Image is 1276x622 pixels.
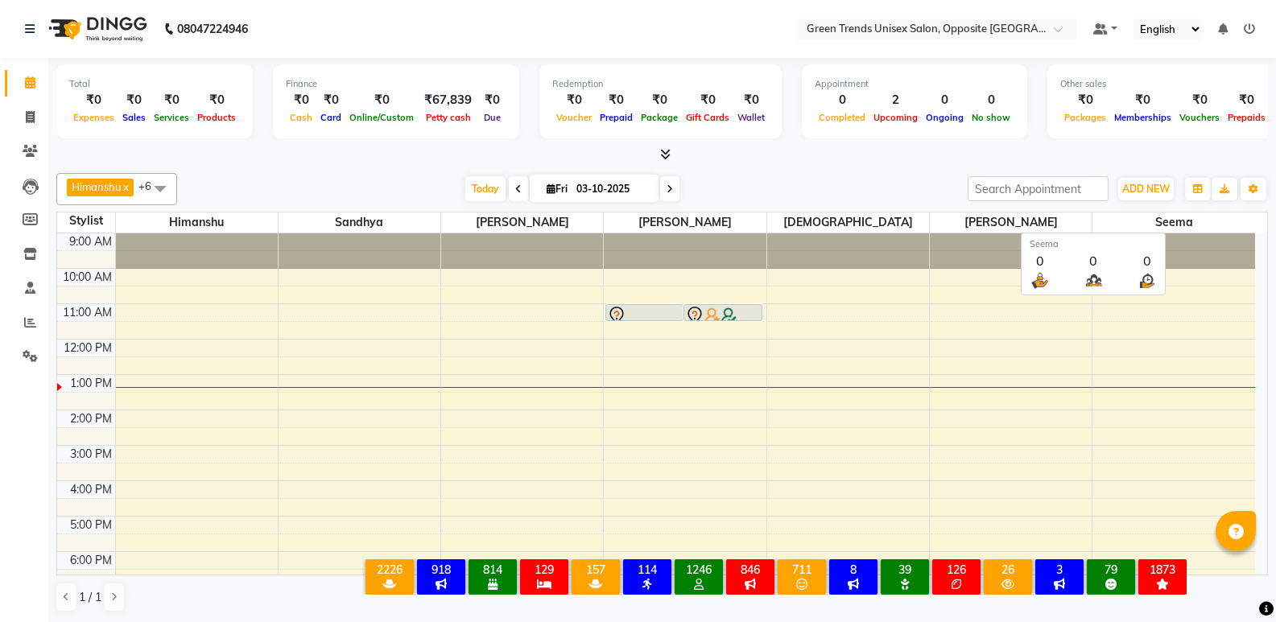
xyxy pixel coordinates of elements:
span: Himanshu [116,212,278,233]
div: 814 [472,562,514,577]
span: No show [968,112,1014,123]
div: 0 [922,91,968,109]
div: ₹0 [316,91,345,109]
input: Search Appointment [968,176,1109,201]
div: 6:00 PM [67,552,115,569]
span: Completed [815,112,869,123]
span: [DEMOGRAPHIC_DATA] [767,212,929,233]
span: Ongoing [922,112,968,123]
div: 8 [832,562,874,577]
div: ₹67,839 [418,91,478,109]
div: 79 [1090,562,1132,577]
span: +6 [138,179,163,192]
div: 26 [987,562,1029,577]
span: [PERSON_NAME] [441,212,603,233]
div: Total [69,77,240,91]
span: Expenses [69,112,118,123]
div: 918 [420,562,462,577]
span: Today [465,176,506,201]
span: [PERSON_NAME] [604,212,766,233]
input: 2025-10-03 [572,177,652,201]
div: 11:00 AM [60,304,115,321]
span: Wallet [733,112,769,123]
span: Card [316,112,345,123]
div: ₹0 [150,91,193,109]
div: ₹0 [69,91,118,109]
div: 846 [729,562,771,577]
div: 0 [1030,251,1050,270]
button: ADD NEW [1118,178,1174,200]
div: ₹0 [345,91,418,109]
span: Upcoming [869,112,922,123]
div: Appointment [815,77,1014,91]
div: 5:00 PM [67,517,115,533]
div: Finance [286,77,506,91]
div: 0 [815,91,869,109]
span: Himanshu [72,180,122,193]
div: 12:00 PM [60,340,115,356]
div: 3 [1039,562,1080,577]
div: Seema [1030,237,1157,251]
div: 114 [626,562,668,577]
span: Fri [543,183,572,195]
iframe: chat widget [1208,558,1260,606]
div: 1246 [678,562,720,577]
div: ₹0 [286,91,316,109]
div: 126 [935,562,977,577]
span: Petty cash [422,112,475,123]
div: ₹0 [478,91,506,109]
img: wait_time.png [1137,270,1157,290]
span: Voucher [552,112,596,123]
a: x [122,180,129,193]
span: [PERSON_NAME] [930,212,1092,233]
div: 39 [884,562,926,577]
span: Sales [118,112,150,123]
span: Due [480,112,505,123]
span: Seema [1092,212,1255,233]
span: Online/Custom [345,112,418,123]
div: [PERSON_NAME], TK01, 11:00 AM-11:30 AM, Haircut - Basic [606,305,683,320]
div: Redemption [552,77,769,91]
div: 157 [575,562,617,577]
div: 4:00 PM [67,481,115,498]
div: 2:00 PM [67,410,115,427]
div: [PERSON_NAME], TK02, 11:00 AM-11:30 AM, Ironing - Mid Back [684,305,761,320]
span: Memberships [1110,112,1175,123]
div: ₹0 [1224,91,1270,109]
div: ₹0 [552,91,596,109]
span: Services [150,112,193,123]
div: 2 [869,91,922,109]
img: queue.png [1084,270,1104,290]
span: Gift Cards [682,112,733,123]
b: 08047224946 [177,6,248,51]
div: 1:00 PM [67,375,115,392]
div: 0 [1137,251,1157,270]
div: ₹0 [733,91,769,109]
div: ₹0 [637,91,682,109]
div: ₹0 [1110,91,1175,109]
div: ₹0 [118,91,150,109]
div: 10:00 AM [60,269,115,286]
div: ₹0 [596,91,637,109]
span: Cash [286,112,316,123]
img: serve.png [1030,270,1050,290]
div: 3:00 PM [67,446,115,463]
div: 1873 [1142,562,1183,577]
div: ₹0 [1175,91,1224,109]
div: 9:00 AM [66,233,115,250]
div: ₹0 [193,91,240,109]
span: 1 / 1 [79,589,101,606]
div: 711 [781,562,823,577]
span: Prepaids [1224,112,1270,123]
div: ₹0 [1060,91,1110,109]
div: ₹0 [682,91,733,109]
img: logo [41,6,151,51]
span: Products [193,112,240,123]
span: Sandhya [279,212,440,233]
div: 0 [1084,251,1104,270]
div: Stylist [57,212,115,229]
span: Prepaid [596,112,637,123]
div: 2226 [369,562,411,577]
span: Package [637,112,682,123]
span: Packages [1060,112,1110,123]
